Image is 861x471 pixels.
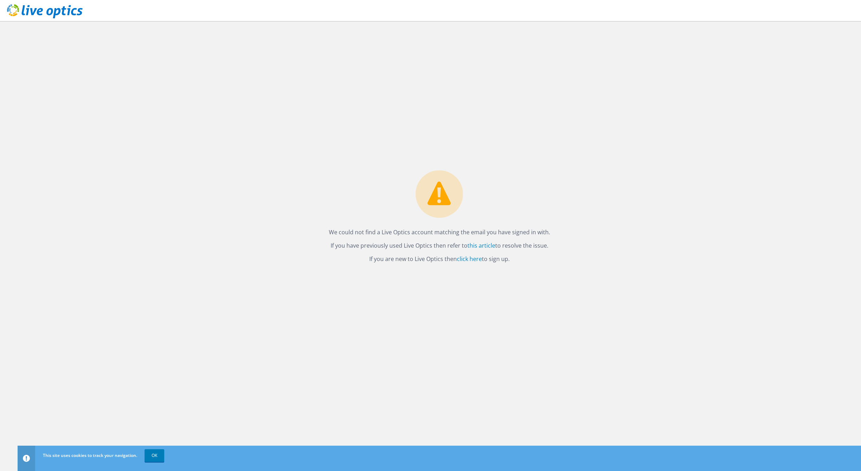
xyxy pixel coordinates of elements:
[467,242,495,249] a: this article
[457,255,482,263] a: click here
[329,227,550,237] p: We could not find a Live Optics account matching the email you have signed in with.
[329,241,550,250] p: If you have previously used Live Optics then refer to to resolve the issue.
[329,254,550,264] p: If you are new to Live Optics then to sign up.
[145,449,164,462] a: OK
[43,452,137,458] span: This site uses cookies to track your navigation.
